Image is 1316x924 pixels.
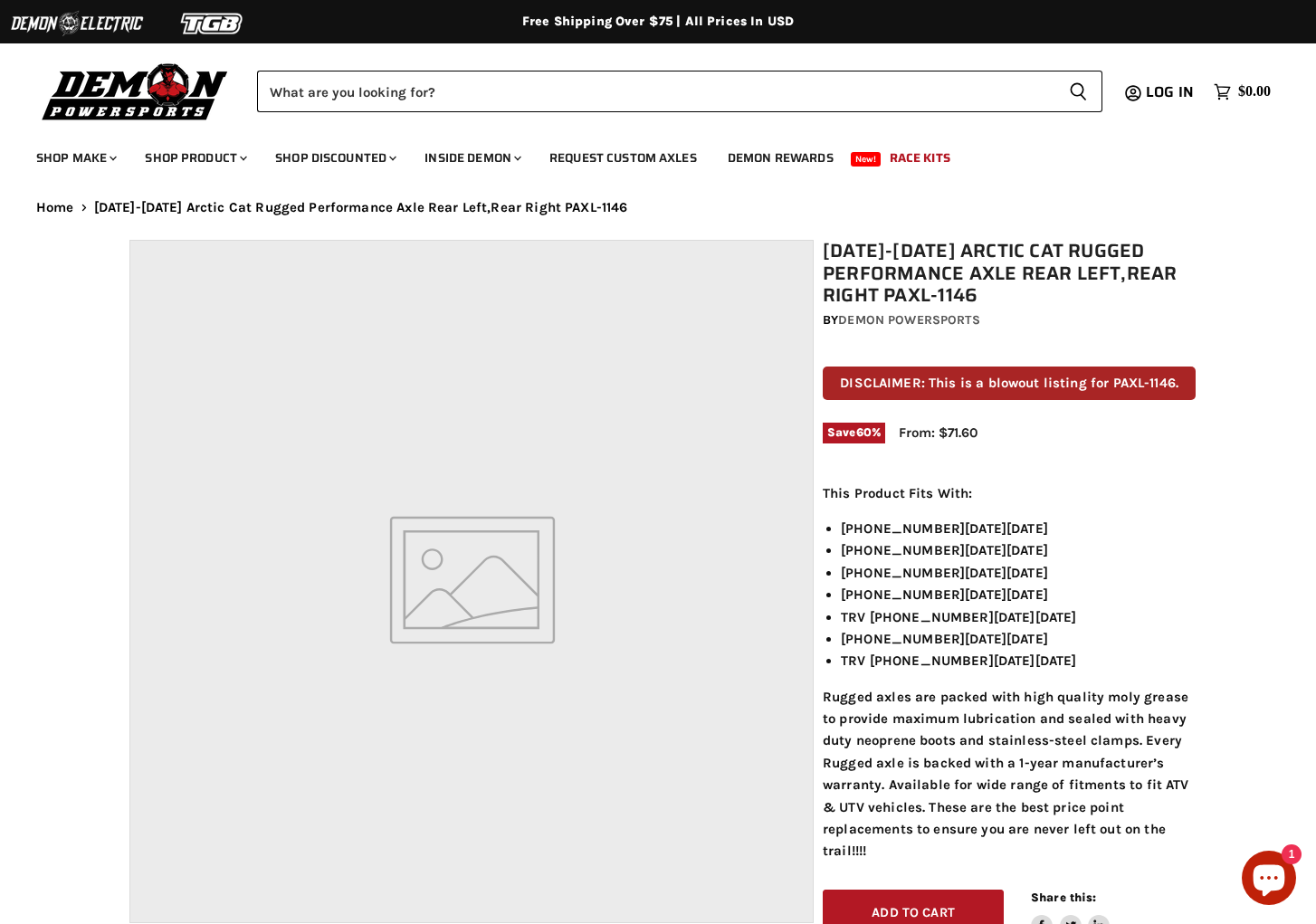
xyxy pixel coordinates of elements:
[856,425,872,439] span: 60
[841,584,1196,605] li: [PHONE_NUMBER][DATE][DATE]
[411,139,532,176] a: Inside Demon
[1138,84,1205,100] a: Log in
[823,423,885,443] span: Save %
[823,482,1196,504] p: This Product Fits With:
[257,71,1054,112] input: Search
[23,139,128,176] a: Shop Make
[257,71,1102,112] form: Product
[1054,71,1102,112] button: Search
[823,310,1196,330] div: by
[838,312,979,328] a: Demon Powersports
[1205,79,1280,105] a: $0.00
[841,562,1196,584] li: [PHONE_NUMBER][DATE][DATE]
[131,139,258,176] a: Shop Product
[841,539,1196,561] li: [PHONE_NUMBER][DATE][DATE]
[823,240,1196,307] h1: [DATE]-[DATE] Arctic Cat Rugged Performance Axle Rear Left,Rear Right PAXL-1146
[876,139,964,176] a: Race Kits
[536,139,710,176] a: Request Custom Axles
[899,424,977,441] span: From: $71.60
[145,6,281,41] img: TGB Logo 2
[36,59,234,123] img: Demon Powersports
[1236,851,1302,910] inbox-online-store-chat: Shopify online store chat
[714,139,847,176] a: Demon Rewards
[1238,83,1271,100] span: $0.00
[841,628,1196,650] li: [PHONE_NUMBER][DATE][DATE]
[851,152,882,167] span: New!
[94,200,628,215] span: [DATE]-[DATE] Arctic Cat Rugged Performance Axle Rear Left,Rear Right PAXL-1146
[36,200,74,215] a: Home
[841,518,1196,539] li: [PHONE_NUMBER][DATE][DATE]
[262,139,407,176] a: Shop Discounted
[1031,891,1096,904] span: Share this:
[1146,81,1194,103] span: Log in
[823,367,1196,400] p: DISCLAIMER: This is a blowout listing for PAXL-1146.
[9,6,145,41] img: Demon Electric Logo 2
[841,650,1196,672] li: TRV [PHONE_NUMBER][DATE][DATE]
[872,905,955,920] span: Add to cart
[841,606,1196,628] li: TRV [PHONE_NUMBER][DATE][DATE]
[823,482,1196,862] div: Rugged axles are packed with high quality moly grease to provide maximum lubrication and sealed w...
[23,132,1266,176] ul: Main menu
